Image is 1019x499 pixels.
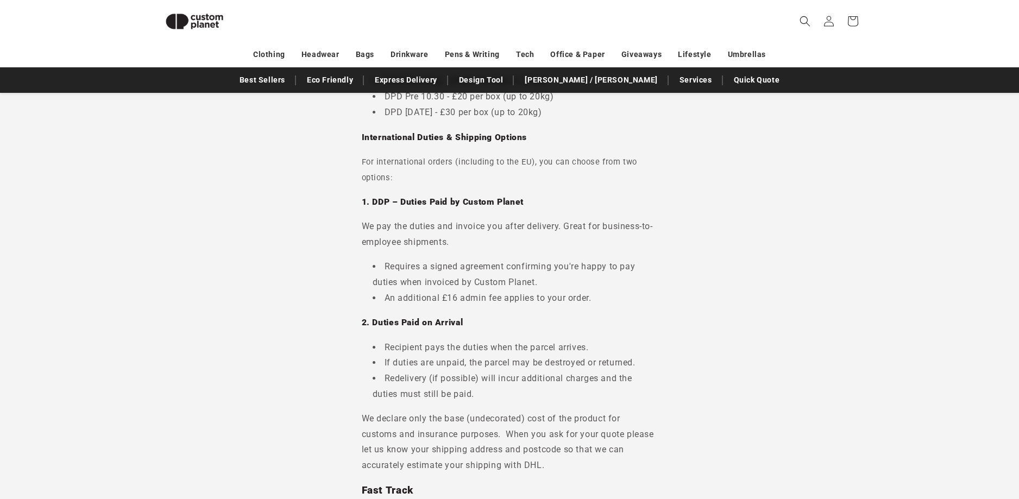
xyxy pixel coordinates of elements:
a: Quick Quote [728,71,785,90]
a: Umbrellas [728,45,766,64]
h4: International Duties & Shipping Options [362,132,658,143]
a: Drinkware [391,45,428,64]
li: An additional £16 admin fee applies to your order. [373,290,658,306]
a: Office & Paper [550,45,605,64]
h3: Fast Track [362,484,658,497]
a: Best Sellers [234,71,291,90]
a: Giveaways [621,45,662,64]
li: Requires a signed agreement confirming you're happy to pay duties when invoiced by Custom Planet. [373,259,658,290]
p: We pay the duties and invoice you after delivery. Great for business-to-employee shipments. [362,219,658,250]
p: We declare only the base (undecorated) cost of the product for customs and insurance purposes. Wh... [362,411,658,473]
a: Lifestyle [678,45,711,64]
a: Services [674,71,718,90]
a: Design Tool [454,71,509,90]
h4: 2. Duties Paid on Arrival [362,317,658,328]
li: Recipient pays the duties when the parcel arrives. [373,340,658,356]
a: [PERSON_NAME] / [PERSON_NAME] [519,71,663,90]
a: Pens & Writing [445,45,500,64]
iframe: Chat Widget [838,382,1019,499]
a: Headwear [301,45,339,64]
h4: 1. DDP – Duties Paid by Custom Planet [362,197,658,207]
a: Bags [356,45,374,64]
li: If duties are unpaid, the parcel may be destroyed or returned. [373,355,658,371]
img: Custom Planet [156,4,232,39]
li: DPD Pre 10.30 - £20 per box (up to 20kg) [373,89,658,105]
span: For international orders (including to the EU), you can choose from two options: [362,157,638,182]
summary: Search [793,9,817,33]
a: Clothing [253,45,285,64]
li: DPD [DATE] - £30 per box (up to 20kg) [373,105,658,121]
a: Eco Friendly [301,71,358,90]
a: Tech [516,45,534,64]
a: Express Delivery [369,71,443,90]
li: Redelivery (if possible) will incur additional charges and the duties must still be paid. [373,371,658,402]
